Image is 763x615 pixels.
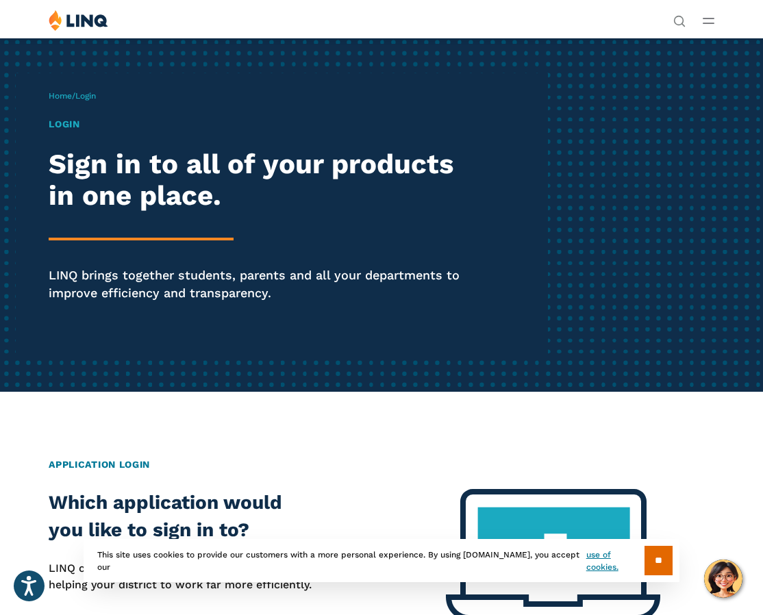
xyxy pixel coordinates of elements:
[49,149,468,212] h2: Sign in to all of your products in one place.
[49,266,468,301] p: LINQ brings together students, parents and all your departments to improve efficiency and transpa...
[673,14,686,26] button: Open Search Bar
[49,91,72,101] a: Home
[586,549,645,573] a: use of cookies.
[673,10,686,26] nav: Utility Navigation
[75,91,96,101] span: Login
[49,91,96,101] span: /
[49,560,314,594] p: LINQ connects the entire K‑12 community, helping your district to work far more efficiently.
[49,457,714,472] h2: Application Login
[703,13,714,28] button: Open Main Menu
[49,10,108,31] img: LINQ | K‑12 Software
[84,539,679,582] div: This site uses cookies to provide our customers with a more personal experience. By using [DOMAIN...
[49,117,468,131] h1: Login
[49,489,314,544] h2: Which application would you like to sign in to?
[704,560,742,598] button: Hello, have a question? Let’s chat.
